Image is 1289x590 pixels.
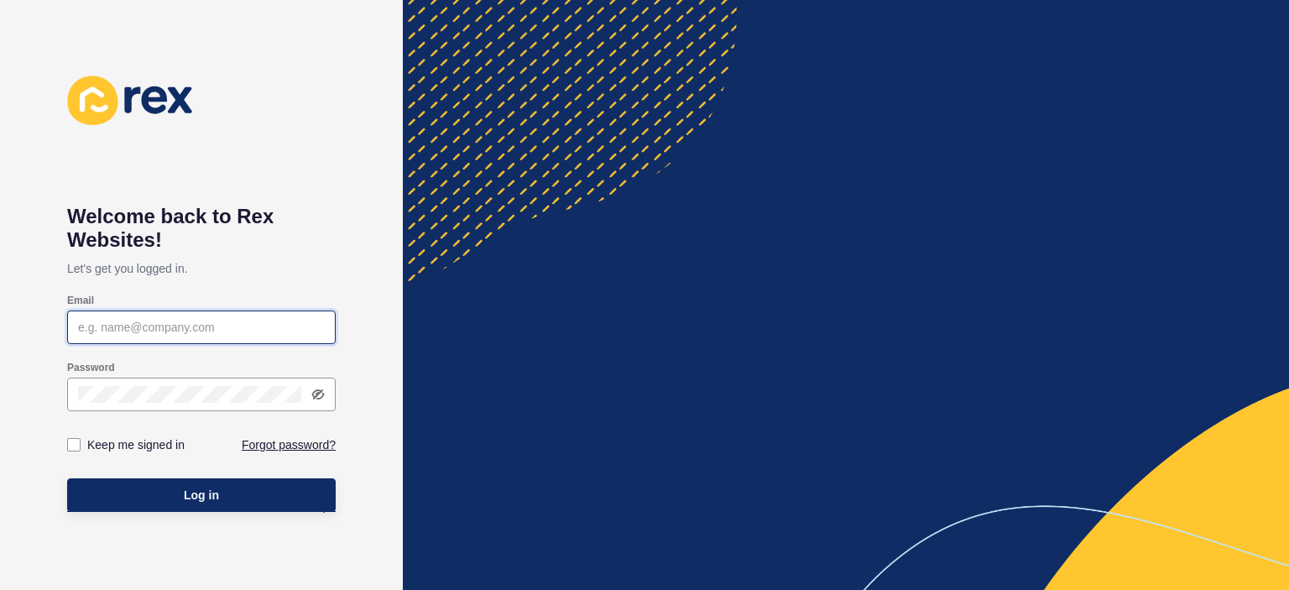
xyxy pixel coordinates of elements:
[184,487,219,504] span: Log in
[67,361,115,374] label: Password
[242,436,336,453] a: Forgot password?
[67,252,336,285] p: Let's get you logged in.
[67,294,94,307] label: Email
[67,205,336,252] h1: Welcome back to Rex Websites!
[87,436,185,453] label: Keep me signed in
[67,478,336,512] button: Log in
[78,319,325,336] input: e.g. name@company.com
